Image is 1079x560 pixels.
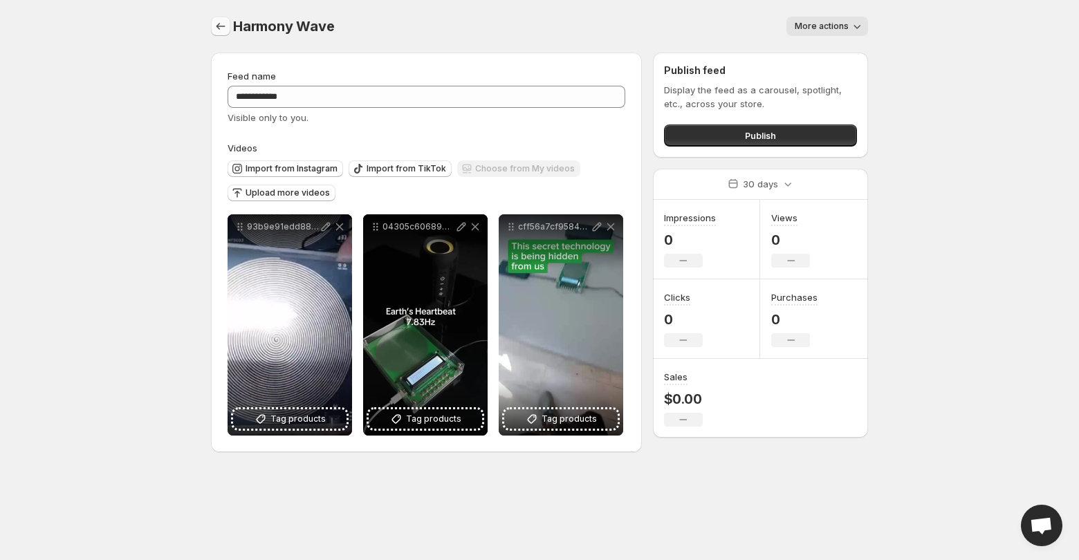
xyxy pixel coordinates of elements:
[743,177,778,191] p: 30 days
[228,142,257,153] span: Videos
[270,412,326,426] span: Tag products
[745,129,776,142] span: Publish
[771,290,818,304] h3: Purchases
[247,221,319,232] p: 93b9e91edd884b8ea0875c3daca6f502
[367,163,446,174] span: Import from TikTok
[363,214,488,436] div: 04305c60689640e79728d531b89931abTag products
[349,160,452,177] button: Import from TikTok
[786,17,868,36] button: More actions
[542,412,597,426] span: Tag products
[211,17,230,36] button: Settings
[771,311,818,328] p: 0
[664,232,716,248] p: 0
[406,412,461,426] span: Tag products
[795,21,849,32] span: More actions
[246,187,330,198] span: Upload more videos
[664,211,716,225] h3: Impressions
[664,124,857,147] button: Publish
[228,214,352,436] div: 93b9e91edd884b8ea0875c3daca6f502Tag products
[504,409,618,429] button: Tag products
[664,64,857,77] h2: Publish feed
[664,391,703,407] p: $0.00
[382,221,454,232] p: 04305c60689640e79728d531b89931ab
[518,221,590,232] p: cff56a7cf95842d2b61b4d9a7053c29f
[228,160,343,177] button: Import from Instagram
[664,370,688,384] h3: Sales
[1021,505,1062,546] div: Open chat
[228,71,276,82] span: Feed name
[664,311,703,328] p: 0
[664,290,690,304] h3: Clicks
[228,185,335,201] button: Upload more videos
[499,214,623,436] div: cff56a7cf95842d2b61b4d9a7053c29fTag products
[664,83,857,111] p: Display the feed as a carousel, spotlight, etc., across your store.
[228,112,308,123] span: Visible only to you.
[233,409,347,429] button: Tag products
[771,211,797,225] h3: Views
[233,18,335,35] span: Harmony Wave
[771,232,810,248] p: 0
[369,409,482,429] button: Tag products
[246,163,338,174] span: Import from Instagram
